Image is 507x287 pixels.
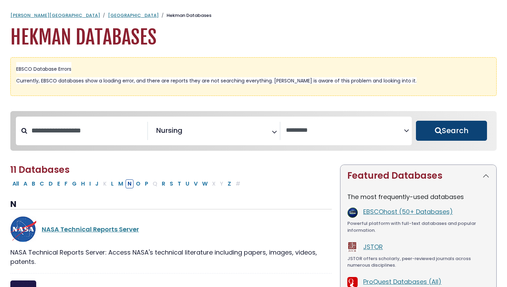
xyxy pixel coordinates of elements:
div: JSTOR offers scholarly, peer-reviewed journals across numerous disciplines. [347,255,489,269]
button: Filter Results O [134,179,142,188]
p: The most frequently-used databases [347,192,489,201]
a: [PERSON_NAME][GEOGRAPHIC_DATA] [10,12,100,19]
a: EBSCOhost (50+ Databases) [363,207,453,216]
button: Submit for Search Results [416,121,487,141]
button: Filter Results T [176,179,183,188]
span: Currently, EBSCO databases show a loading error, and there are reports they are not searching eve... [16,77,417,84]
button: Filter Results S [168,179,175,188]
button: Filter Results I [87,179,93,188]
span: EBSCO Database Errors [16,66,71,72]
button: Filter Results G [70,179,79,188]
span: Nursing [156,125,182,136]
button: Filter Results U [183,179,191,188]
button: Filter Results R [160,179,167,188]
h1: Hekman Databases [10,26,497,49]
button: Filter Results D [47,179,55,188]
a: ProQuest Databases (All) [363,277,441,286]
textarea: Search [184,129,189,136]
button: Filter Results M [116,179,125,188]
button: Filter Results Z [226,179,233,188]
button: Filter Results E [55,179,62,188]
nav: Search filters [10,111,497,151]
button: Filter Results L [109,179,116,188]
input: Search database by title or keyword [27,125,147,136]
a: JSTOR [363,243,383,251]
span: 11 Databases [10,164,70,176]
div: Powerful platform with full-text databases and popular information. [347,220,489,234]
h3: N [10,199,332,210]
button: Filter Results W [200,179,210,188]
button: Filter Results H [79,179,87,188]
button: Filter Results B [30,179,37,188]
a: NASA Technical Reports Server [42,225,139,234]
a: [GEOGRAPHIC_DATA] [108,12,159,19]
button: Filter Results C [38,179,46,188]
li: Hekman Databases [159,12,211,19]
nav: breadcrumb [10,12,497,19]
button: Filter Results A [21,179,29,188]
button: Featured Databases [340,165,496,187]
div: Alpha-list to filter by first letter of database name [10,179,243,188]
button: Filter Results N [126,179,133,188]
textarea: Search [286,127,404,134]
button: Filter Results F [62,179,70,188]
div: NASA Technical Reports Server: Access NASA's technical literature including papers, images, video... [10,248,332,266]
li: Nursing [153,125,182,136]
button: All [10,179,21,188]
button: Filter Results V [192,179,200,188]
button: Filter Results J [93,179,101,188]
button: Filter Results P [143,179,150,188]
